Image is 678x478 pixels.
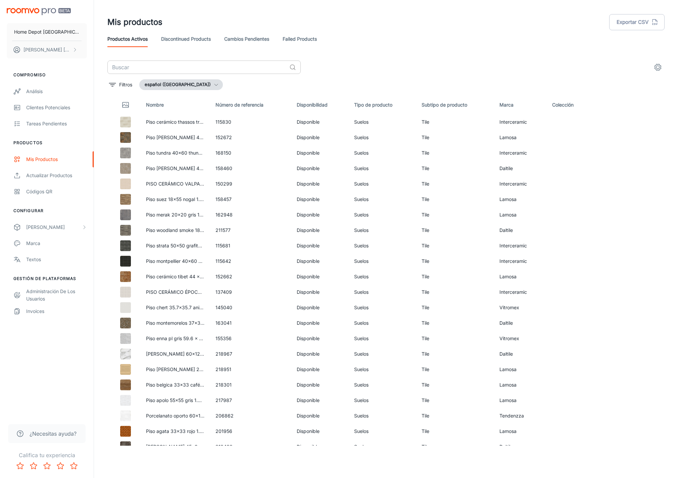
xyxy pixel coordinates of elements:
td: Disponible [291,253,349,269]
td: Tile [416,223,494,238]
p: Filtros [119,81,132,88]
div: Mis productos [26,156,87,163]
td: Suelos [349,161,416,176]
td: 212432 [210,439,291,454]
td: Tile [416,161,494,176]
td: Disponible [291,439,349,454]
a: Piso tundra 40x60 thunder gray 1.44 mt2 [146,150,238,156]
td: 158460 [210,161,291,176]
td: Disponible [291,284,349,300]
td: Tile [416,130,494,145]
a: Productos activos [107,31,148,47]
td: Suelos [349,253,416,269]
td: Disponible [291,269,349,284]
td: 152662 [210,269,291,284]
td: 137409 [210,284,291,300]
td: Suelos [349,269,416,284]
svg: Thumbnail [122,101,130,109]
td: Disponible [291,238,349,253]
td: 115681 [210,238,291,253]
td: Suelos [349,424,416,439]
td: Suelos [349,238,416,253]
a: Piso agata 33x33 rojo 1.76 m2 [146,428,214,434]
td: Tendenzza [494,408,547,424]
a: Piso chert 35.7x35.7 anis 1.78m2 [146,305,219,310]
td: Tile [416,114,494,130]
td: Interceramic [494,238,547,253]
td: Tile [416,439,494,454]
td: 155356 [210,331,291,346]
a: Failed Products [283,31,317,47]
a: PISO CERÁMICO ÉPOCA CLASSIC HELIOS 20 X 20 CM CAJA CON 1 M2 [146,289,307,295]
td: Tile [416,192,494,207]
a: Piso woodland smoke 18x50 0.99m2 [146,227,228,233]
td: Tile [416,253,494,269]
td: Disponible [291,331,349,346]
td: 206862 [210,408,291,424]
a: Piso cerámico tibet 44 x 44 cm caja con 1.92 m2 [146,274,254,279]
td: 162948 [210,207,291,223]
td: Suelos [349,130,416,145]
a: Piso montpellier 40x60 nero 1.44m2 [146,258,226,264]
td: 168150 [210,145,291,161]
td: Tile [416,300,494,315]
td: Suelos [349,176,416,192]
div: Actualizar productos [26,172,87,179]
a: Piso strata 50x50 grafite 1.75m2 [146,243,218,248]
td: Suelos [349,223,416,238]
td: 218301 [210,377,291,393]
td: Suelos [349,114,416,130]
td: Suelos [349,300,416,315]
td: Disponible [291,408,349,424]
div: [PERSON_NAME] [26,224,82,231]
div: Administración de los usuarios [26,288,87,303]
td: Suelos [349,145,416,161]
div: Textos [26,256,87,263]
td: Daltile [494,346,547,362]
td: Disponible [291,300,349,315]
img: Roomvo PRO Beta [7,8,71,15]
td: Tile [416,377,494,393]
a: Piso suez 18x55 nogal 1.69 m2 [146,196,214,202]
td: Vitromex [494,331,547,346]
td: 158457 [210,192,291,207]
h1: Mis productos [107,16,162,28]
a: Piso enna pl gris 59.6 x 119.4 cm 1.42 m2 / caja r [146,335,254,341]
td: Disponible [291,315,349,331]
th: Disponibilidad [291,95,349,114]
button: Rate 4 star [54,459,67,473]
td: Lamosa [494,377,547,393]
a: [PERSON_NAME] 45x90 gris obscuro 1.6m2 [146,444,244,449]
td: Daltile [494,223,547,238]
td: Daltile [494,315,547,331]
td: Daltile [494,439,547,454]
td: Suelos [349,393,416,408]
a: Discontinued Products [161,31,211,47]
td: Suelos [349,315,416,331]
td: Tile [416,284,494,300]
td: Suelos [349,192,416,207]
p: [PERSON_NAME] [PERSON_NAME] [23,46,71,53]
a: Piso belgica 33x33 café 1.76 m2 [146,382,219,388]
th: Subtipo de producto [416,95,494,114]
td: 218951 [210,362,291,377]
td: Lamosa [494,207,547,223]
td: Suelos [349,408,416,424]
td: Interceramic [494,176,547,192]
td: Suelos [349,284,416,300]
td: 211577 [210,223,291,238]
button: settings [651,61,665,74]
th: Colección [547,95,595,114]
a: Porcelanato oporto 60x120 gris onix 1.44m2 [146,413,244,419]
a: Cambios pendientes [224,31,269,47]
td: Tile [416,269,494,284]
a: [PERSON_NAME] 60x120 rect. white 1.44 m2 [146,351,247,357]
td: 150299 [210,176,291,192]
p: Home Depot [GEOGRAPHIC_DATA] [14,28,80,36]
td: Interceramic [494,114,547,130]
td: Disponible [291,207,349,223]
td: Disponible [291,362,349,377]
td: Daltile [494,161,547,176]
td: 115830 [210,114,291,130]
td: Tile [416,315,494,331]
